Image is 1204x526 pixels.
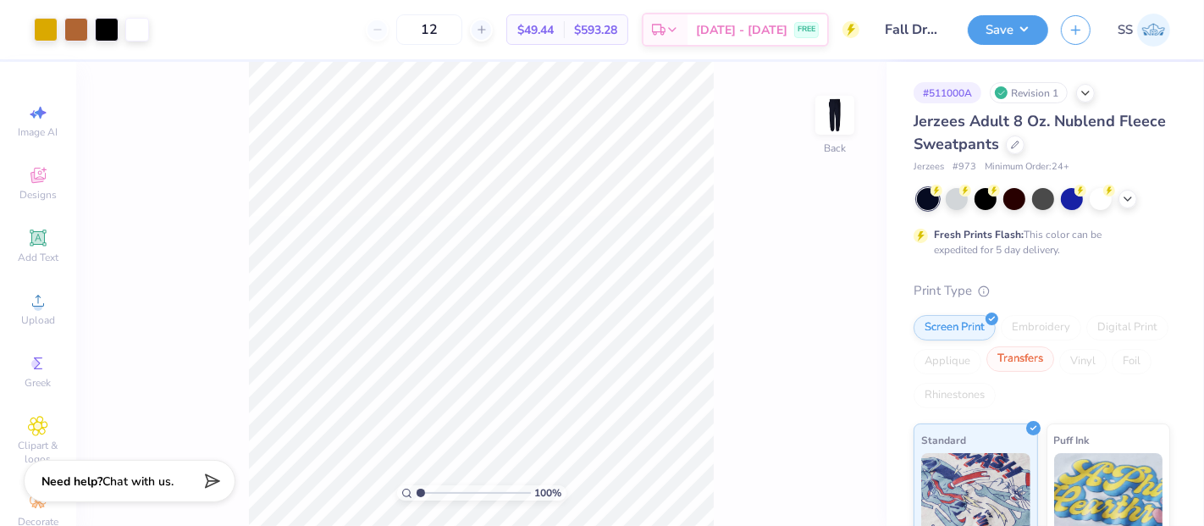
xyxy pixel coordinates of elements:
[1001,315,1081,341] div: Embroidery
[798,24,815,36] span: FREE
[953,160,976,174] span: # 973
[818,98,852,132] img: Back
[914,383,996,408] div: Rhinestones
[41,473,102,490] strong: Need help?
[985,160,1069,174] span: Minimum Order: 24 +
[1086,315,1168,341] div: Digital Print
[1137,14,1170,47] img: Shashank S Sharma
[21,313,55,327] span: Upload
[921,431,966,449] span: Standard
[696,21,787,39] span: [DATE] - [DATE]
[19,188,57,202] span: Designs
[1059,349,1107,374] div: Vinyl
[914,111,1166,154] span: Jerzees Adult 8 Oz. Nublend Fleece Sweatpants
[102,473,174,490] span: Chat with us.
[25,376,52,390] span: Greek
[914,315,996,341] div: Screen Print
[934,228,1024,241] strong: Fresh Prints Flash:
[1118,20,1133,40] span: SS
[396,14,462,45] input: – –
[1054,431,1090,449] span: Puff Ink
[914,82,981,103] div: # 511000A
[872,13,955,47] input: Untitled Design
[934,227,1142,257] div: This color can be expedited for 5 day delivery.
[824,141,846,156] div: Back
[574,21,617,39] span: $593.28
[19,125,58,139] span: Image AI
[968,15,1048,45] button: Save
[914,281,1170,301] div: Print Type
[535,485,562,501] span: 100 %
[8,439,68,466] span: Clipart & logos
[990,82,1068,103] div: Revision 1
[914,349,981,374] div: Applique
[1112,349,1152,374] div: Foil
[517,21,554,39] span: $49.44
[914,160,944,174] span: Jerzees
[986,346,1054,372] div: Transfers
[18,251,58,264] span: Add Text
[1118,14,1170,47] a: SS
